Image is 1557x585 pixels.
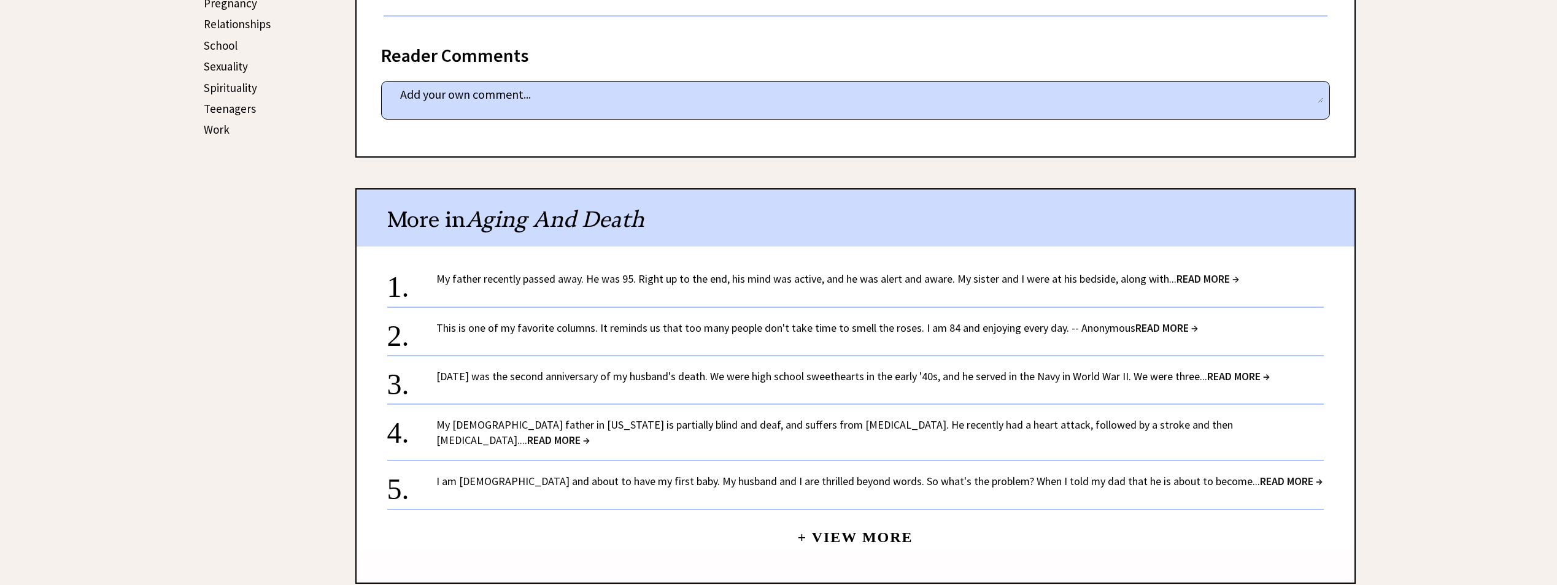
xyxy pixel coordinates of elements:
a: Relationships [204,17,271,31]
div: 5. [387,473,436,496]
a: I am [DEMOGRAPHIC_DATA] and about to have my first baby. My husband and I are thrilled beyond wor... [436,474,1323,488]
a: This is one of my favorite columns. It reminds us that too many people don't take time to smell t... [436,321,1198,335]
a: Sexuality [204,59,248,74]
div: 2. [387,320,436,343]
a: [DATE] was the second anniversary of my husband's death. We were high school sweethearts in the e... [436,369,1270,383]
div: 4. [387,417,436,440]
span: READ MORE → [1260,474,1323,488]
a: School [204,38,238,53]
a: + View More [797,519,913,545]
span: Aging And Death [466,205,644,233]
a: Teenagers [204,101,256,116]
span: READ MORE → [527,433,590,447]
a: My father recently passed away. He was 95. Right up to the end, his mind was active, and he was a... [436,272,1239,286]
span: READ MORE → [1176,272,1239,286]
div: Reader Comments [381,42,1330,62]
a: My [DEMOGRAPHIC_DATA] father in [US_STATE] is partially blind and deaf, and suffers from [MEDICAL... [436,418,1233,447]
div: 1. [387,271,436,294]
span: READ MORE → [1135,321,1198,335]
iframe: Advertisement [202,172,325,540]
div: 3. [387,369,436,391]
a: Work [204,122,230,137]
span: READ MORE → [1207,369,1270,383]
a: Spirituality [204,80,257,95]
div: More in [357,189,1354,247]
